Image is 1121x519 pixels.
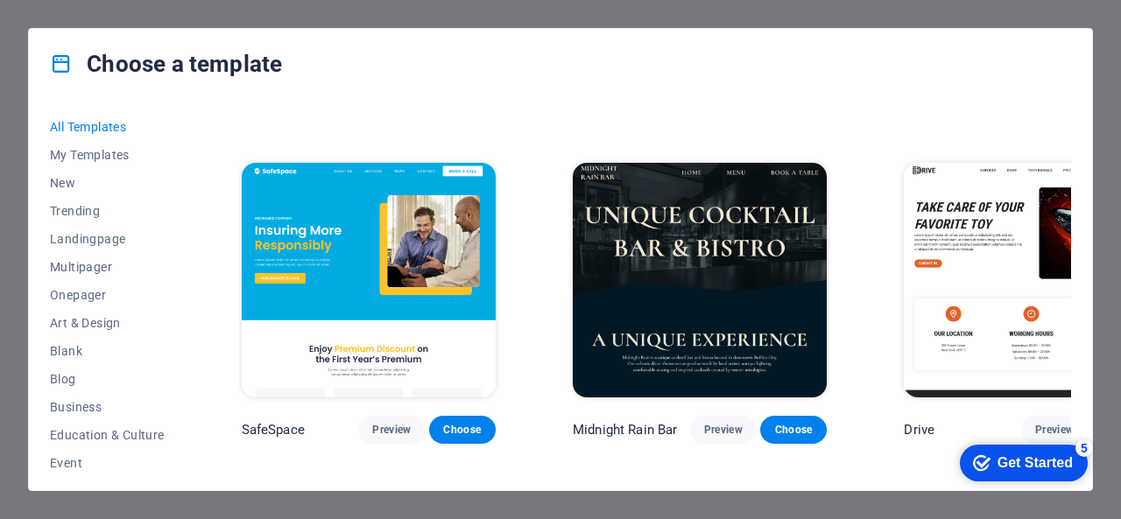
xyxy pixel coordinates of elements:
button: Preview [690,416,757,444]
div: Domain Overview [67,103,157,115]
span: Education & Culture [50,428,165,442]
p: Midnight Rain Bar [573,421,677,438]
div: v 4.0.25 [49,28,86,42]
span: Preview [372,423,411,437]
img: Midnight Rain Bar [573,163,827,397]
img: SafeSpace [242,163,496,397]
h4: Choose a template [50,50,282,78]
span: My Templates [50,148,165,162]
span: Art & Design [50,316,165,330]
button: Multipager [50,253,165,281]
p: SafeSpace [242,421,305,438]
span: Preview [704,423,743,437]
button: Choose [429,416,496,444]
span: Choose [443,423,482,437]
img: logo_orange.svg [28,28,42,42]
button: New [50,169,165,197]
button: Education & Culture [50,421,165,449]
span: Trending [50,204,165,218]
span: Blog [50,372,165,386]
p: Drive [904,421,934,438]
button: Business [50,393,165,421]
span: Event [50,456,165,470]
button: All Templates [50,113,165,141]
button: Trending [50,197,165,225]
img: tab_domain_overview_orange.svg [47,102,61,116]
div: Domain: [DOMAIN_NAME] [46,46,193,60]
span: Landingpage [50,232,165,246]
span: Choose [774,423,813,437]
button: Onepager [50,281,165,309]
div: 5 [130,4,147,21]
img: tab_keywords_by_traffic_grey.svg [174,102,188,116]
button: Blog [50,365,165,393]
button: Choose [760,416,827,444]
button: My Templates [50,141,165,169]
button: Preview [1021,416,1088,444]
div: Keywords by Traffic [194,103,295,115]
span: All Templates [50,120,165,134]
span: Multipager [50,260,165,274]
button: Event [50,449,165,477]
span: New [50,176,165,190]
img: website_grey.svg [28,46,42,60]
button: Landingpage [50,225,165,253]
span: Preview [1035,423,1074,437]
button: Preview [358,416,425,444]
div: Get Started 5 items remaining, 0% complete [14,9,142,46]
button: Blank [50,337,165,365]
span: Business [50,400,165,414]
span: Onepager [50,288,165,302]
div: Get Started [52,19,127,35]
button: Art & Design [50,309,165,337]
span: Blank [50,344,165,358]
